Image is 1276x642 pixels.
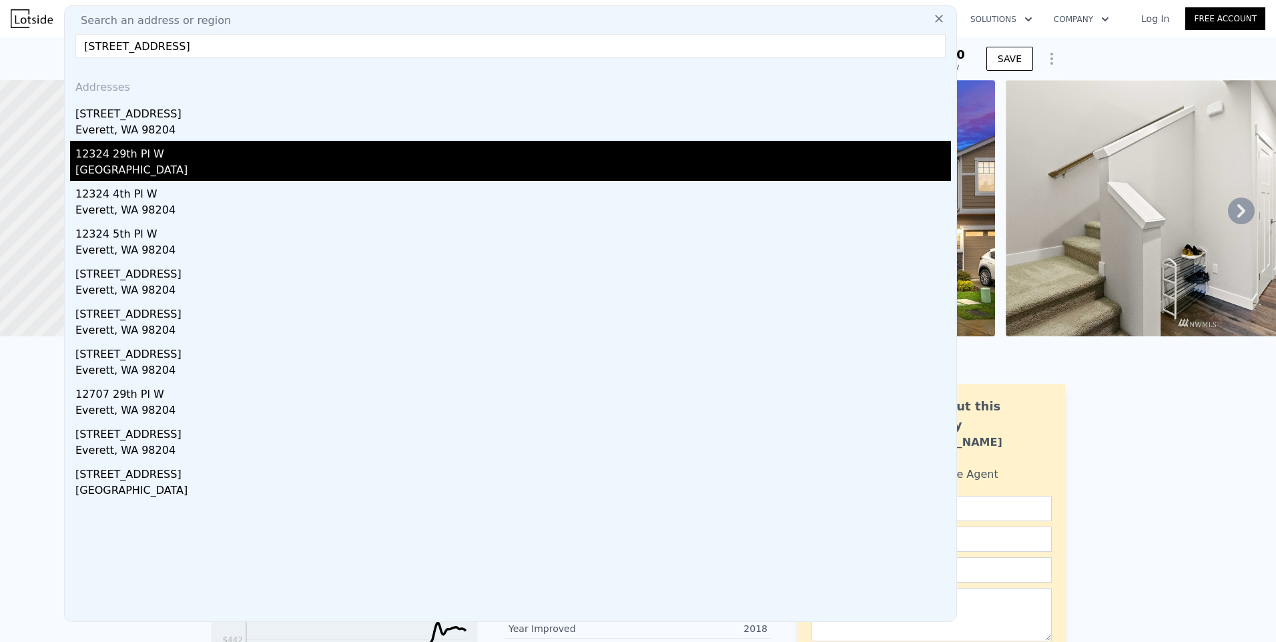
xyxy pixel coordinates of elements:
div: [STREET_ADDRESS] [75,101,951,122]
div: [STREET_ADDRESS] [75,461,951,483]
div: [PERSON_NAME] Bahadur [903,434,1052,466]
div: 12324 5th Pl W [75,221,951,242]
div: [STREET_ADDRESS] [75,341,951,362]
div: Ask about this property [903,397,1052,434]
div: Everett, WA 98204 [75,282,951,301]
button: SAVE [986,47,1033,71]
span: Search an address or region [70,13,231,29]
div: Everett, WA 98204 [75,202,951,221]
a: Log In [1125,12,1185,25]
div: Everett, WA 98204 [75,442,951,461]
div: [STREET_ADDRESS] [75,301,951,322]
div: Everett, WA 98204 [75,322,951,341]
a: Free Account [1185,7,1265,30]
div: Everett, WA 98204 [75,242,951,261]
div: 12707 29th Pl W [75,381,951,402]
div: 12324 29th Pl W [75,141,951,162]
input: Enter an address, city, region, neighborhood or zip code [75,34,946,58]
div: Everett, WA 98204 [75,402,951,421]
div: [STREET_ADDRESS] [75,421,951,442]
div: [STREET_ADDRESS] [75,261,951,282]
div: 2018 [638,622,767,635]
img: Lotside [11,9,53,28]
div: Addresses [70,69,951,101]
button: Company [1043,7,1120,31]
button: Show Options [1038,45,1065,72]
div: [GEOGRAPHIC_DATA] [75,483,951,501]
div: Everett, WA 98204 [75,362,951,381]
button: Solutions [960,7,1043,31]
div: Everett, WA 98204 [75,122,951,141]
div: 12324 4th Pl W [75,181,951,202]
div: [GEOGRAPHIC_DATA] [75,162,951,181]
div: Year Improved [509,622,638,635]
